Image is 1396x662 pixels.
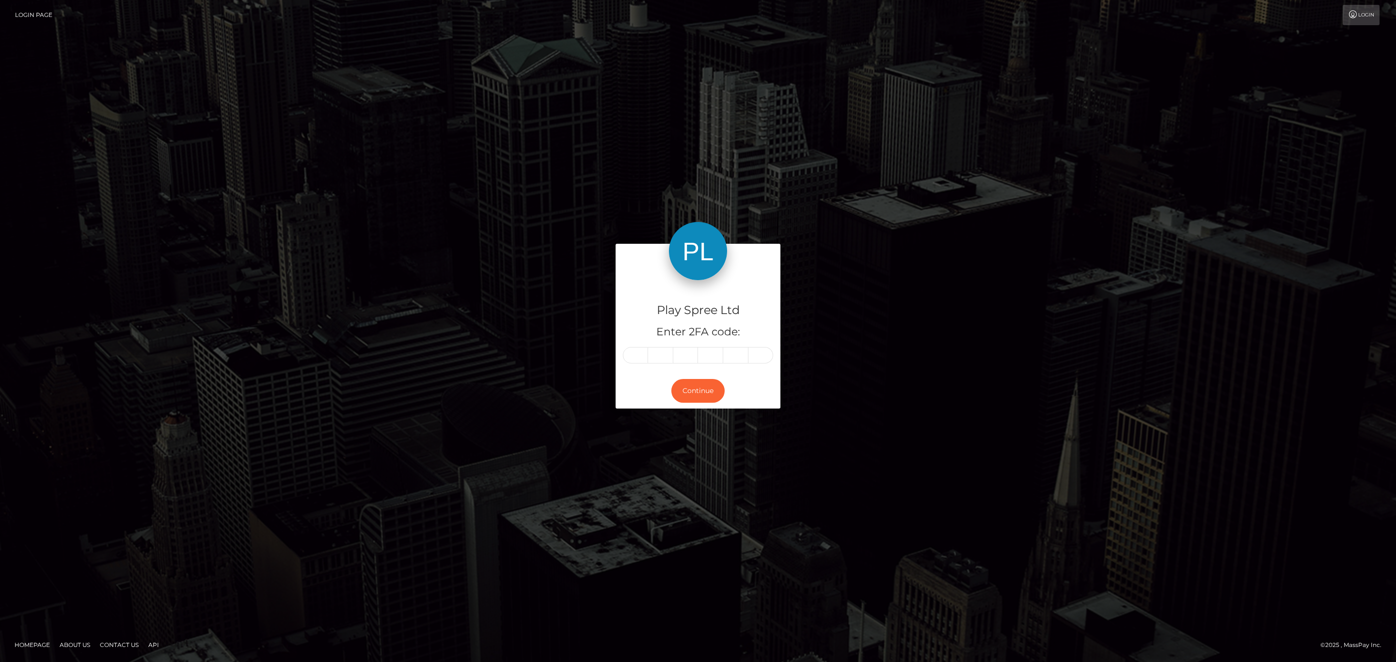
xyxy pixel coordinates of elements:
div: © 2025 , MassPay Inc. [1320,640,1389,650]
img: Play Spree Ltd [669,222,727,280]
h4: Play Spree Ltd [623,302,773,319]
a: Homepage [11,637,54,652]
button: Continue [671,379,725,403]
a: About Us [56,637,94,652]
a: API [144,637,163,652]
a: Login Page [15,5,52,25]
a: Contact Us [96,637,143,652]
a: Login [1343,5,1380,25]
h5: Enter 2FA code: [623,325,773,340]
